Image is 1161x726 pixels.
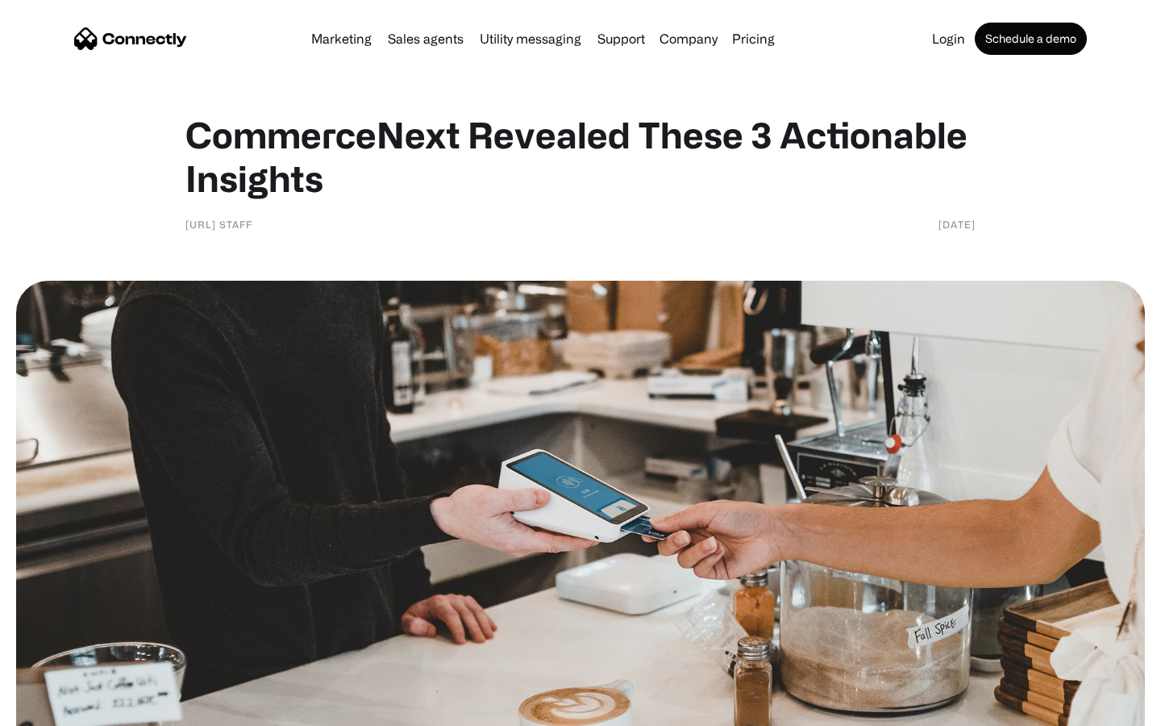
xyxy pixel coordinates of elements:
[16,698,97,720] aside: Language selected: English
[381,32,470,45] a: Sales agents
[473,32,588,45] a: Utility messaging
[591,32,651,45] a: Support
[185,113,976,200] h1: CommerceNext Revealed These 3 Actionable Insights
[660,27,718,50] div: Company
[305,32,378,45] a: Marketing
[938,216,976,232] div: [DATE]
[185,216,252,232] div: [URL] Staff
[726,32,781,45] a: Pricing
[975,23,1087,55] a: Schedule a demo
[926,32,972,45] a: Login
[32,698,97,720] ul: Language list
